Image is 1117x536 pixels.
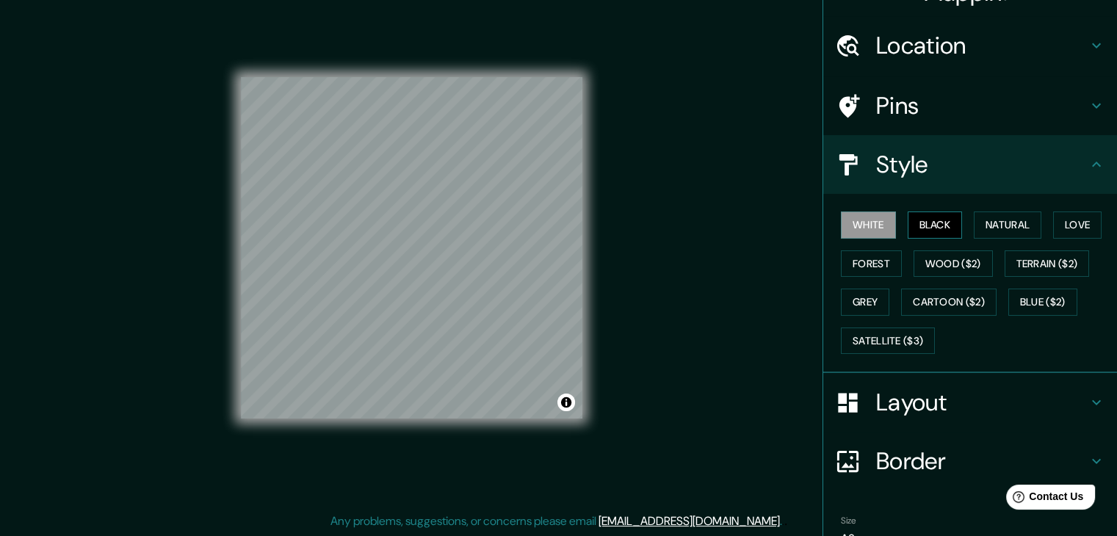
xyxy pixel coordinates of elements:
[823,76,1117,135] div: Pins
[974,211,1041,239] button: Natural
[784,513,787,530] div: .
[557,394,575,411] button: Toggle attribution
[908,211,963,239] button: Black
[841,327,935,355] button: Satellite ($3)
[841,211,896,239] button: White
[841,289,889,316] button: Grey
[1008,289,1077,316] button: Blue ($2)
[876,150,1088,179] h4: Style
[241,77,582,419] canvas: Map
[823,373,1117,432] div: Layout
[876,446,1088,476] h4: Border
[823,135,1117,194] div: Style
[841,515,856,527] label: Size
[986,479,1101,520] iframe: Help widget launcher
[330,513,782,530] p: Any problems, suggestions, or concerns please email .
[876,388,1088,417] h4: Layout
[876,91,1088,120] h4: Pins
[914,250,993,278] button: Wood ($2)
[901,289,997,316] button: Cartoon ($2)
[841,250,902,278] button: Forest
[1053,211,1102,239] button: Love
[1005,250,1090,278] button: Terrain ($2)
[823,16,1117,75] div: Location
[823,432,1117,490] div: Border
[782,513,784,530] div: .
[876,31,1088,60] h4: Location
[599,513,780,529] a: [EMAIL_ADDRESS][DOMAIN_NAME]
